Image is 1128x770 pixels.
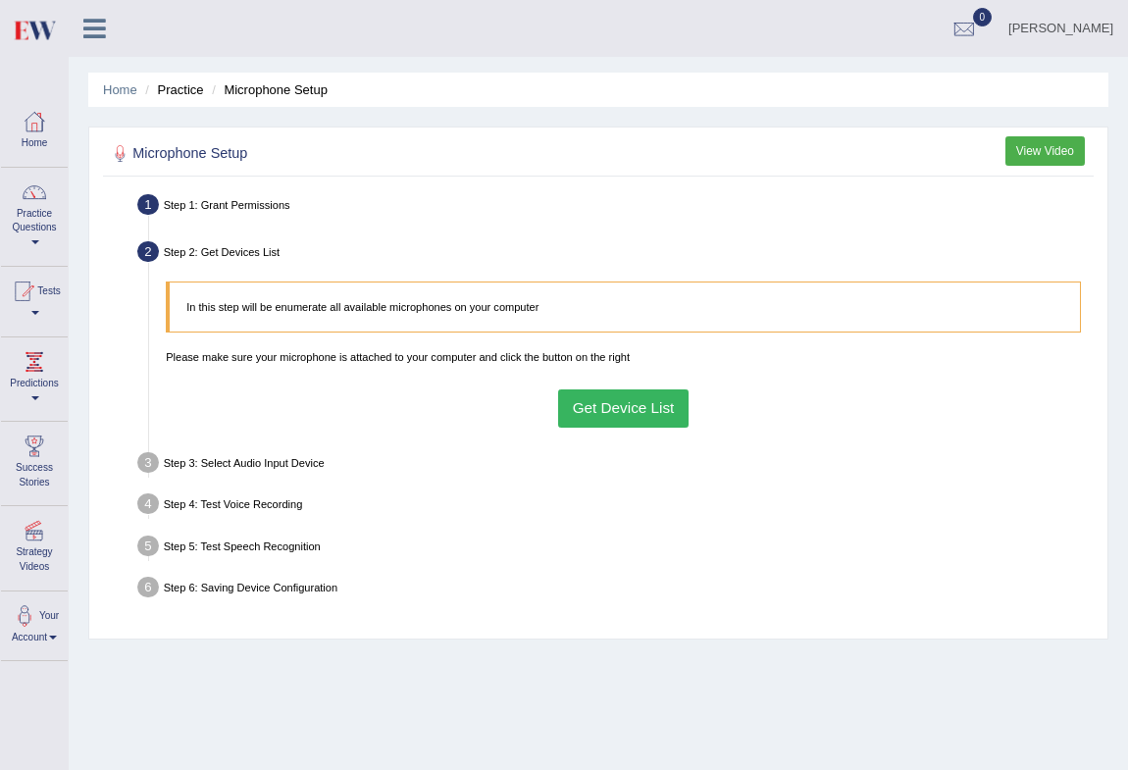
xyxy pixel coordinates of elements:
[166,349,1081,365] p: Please make sure your microphone is attached to your computer and click the button on the right
[1,591,68,655] a: Your Account
[130,446,1101,483] div: Step 3: Select Audio Input Device
[1,506,68,584] a: Strategy Videos
[207,80,328,99] li: Microphone Setup
[130,488,1101,525] div: Step 4: Test Voice Recording
[973,8,993,26] span: 0
[1,422,68,499] a: Success Stories
[130,189,1101,226] div: Step 1: Grant Permissions
[558,389,689,428] button: Get Device List
[130,530,1101,566] div: Step 5: Test Speech Recognition
[1,97,68,161] a: Home
[1005,136,1085,165] button: View Video
[130,236,1101,273] div: Step 2: Get Devices List
[140,80,203,99] li: Practice
[108,141,716,167] h2: Microphone Setup
[1,337,68,415] a: Predictions
[103,82,137,97] a: Home
[1,267,68,331] a: Tests
[130,572,1101,608] div: Step 6: Saving Device Configuration
[1,168,68,260] a: Practice Questions
[166,282,1081,333] blockquote: In this step will be enumerate all available microphones on your computer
